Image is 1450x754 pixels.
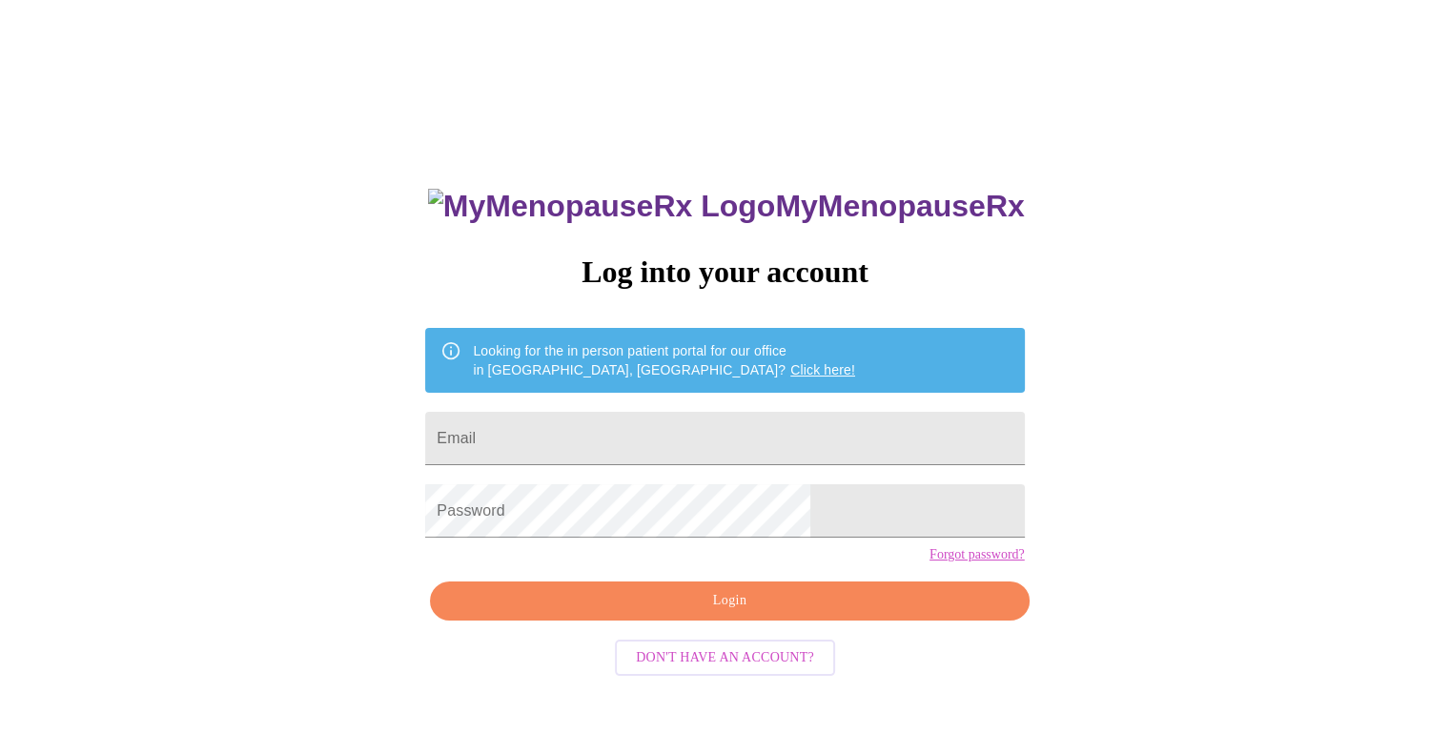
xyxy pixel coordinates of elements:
[473,334,855,387] div: Looking for the in person patient portal for our office in [GEOGRAPHIC_DATA], [GEOGRAPHIC_DATA]?
[428,189,1025,224] h3: MyMenopauseRx
[610,648,840,664] a: Don't have an account?
[636,646,814,670] span: Don't have an account?
[428,189,775,224] img: MyMenopauseRx Logo
[425,255,1024,290] h3: Log into your account
[790,362,855,377] a: Click here!
[452,589,1007,613] span: Login
[615,640,835,677] button: Don't have an account?
[430,581,1029,621] button: Login
[929,547,1025,562] a: Forgot password?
